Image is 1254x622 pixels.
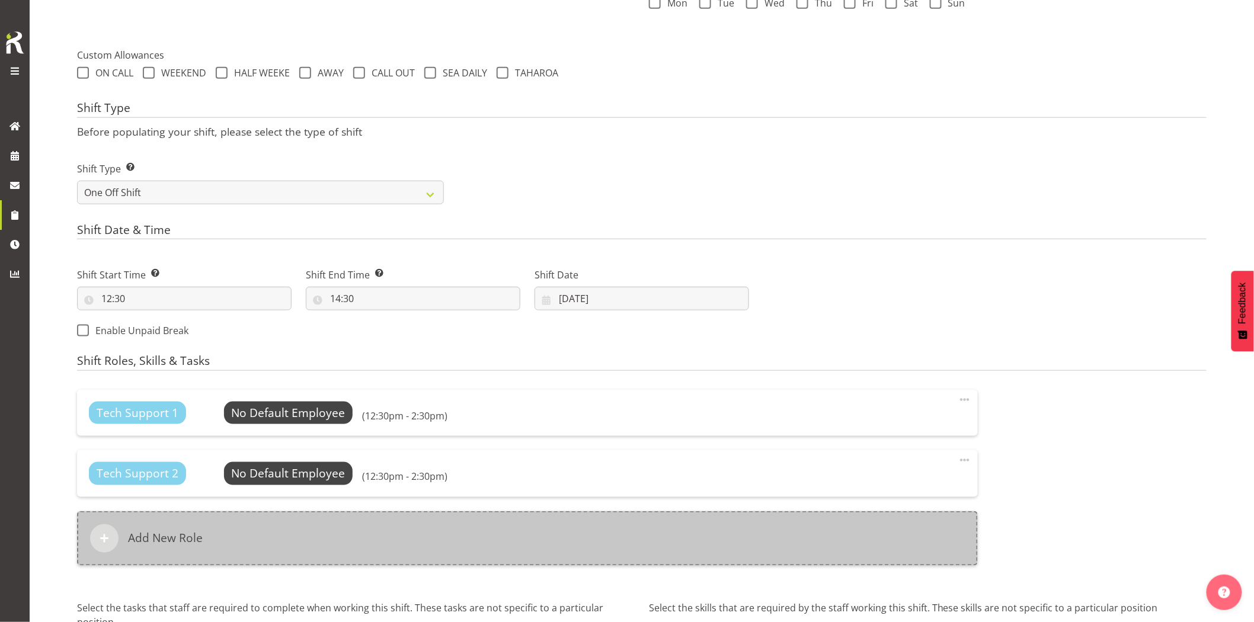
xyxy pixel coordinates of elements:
input: Click to select... [535,287,749,310]
p: Before populating your shift, please select the type of shift [77,125,1207,138]
h6: (12:30pm - 2:30pm) [362,470,447,482]
h4: Shift Date & Time [77,223,1207,240]
span: Feedback [1237,283,1248,324]
h6: (12:30pm - 2:30pm) [362,410,447,422]
label: Shift Start Time [77,268,292,282]
span: Enable Unpaid Break [89,325,188,336]
h4: Shift Type [77,101,1207,118]
span: AWAY [311,67,344,79]
span: Tech Support 1 [97,405,178,422]
span: SEA DAILY [436,67,487,79]
span: No Default Employee [231,405,345,421]
span: HALF WEEKE [228,67,290,79]
input: Click to select... [306,287,520,310]
label: Shift Date [535,268,749,282]
span: ON CALL [89,67,133,79]
span: WEEKEND [155,67,206,79]
span: No Default Employee [231,465,345,481]
label: Shift End Time [306,268,520,282]
label: Shift Type [77,162,444,176]
span: CALL OUT [365,67,415,79]
h6: Add New Role [128,531,203,546]
span: Tech Support 2 [97,465,178,482]
label: Custom Allowances [77,48,1207,62]
button: Feedback - Show survey [1231,271,1254,351]
img: help-xxl-2.png [1218,586,1230,598]
img: Rosterit icon logo [3,30,27,56]
input: Click to select... [77,287,292,310]
h4: Shift Roles, Skills & Tasks [77,354,1207,371]
span: TAHAROA [508,67,558,79]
